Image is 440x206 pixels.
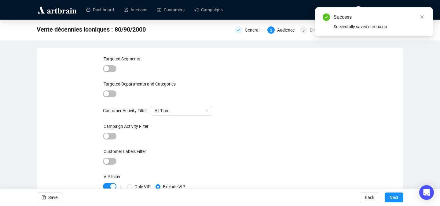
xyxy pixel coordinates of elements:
div: Audience [277,26,298,34]
div: Success [334,13,425,21]
span: Back [365,189,374,206]
span: ND [356,7,361,13]
button: Next [385,193,403,202]
span: Next [390,189,398,206]
label: Customer Labels Filter [104,149,146,154]
div: General [245,26,263,34]
span: Only VIP [132,183,153,190]
span: save [42,195,46,200]
a: Campaigns [194,2,223,18]
div: Open Intercom Messenger [419,185,434,200]
span: Save [48,189,57,206]
label: Targeted Departments and Categories [104,82,176,86]
div: | [120,184,121,189]
button: Save [37,193,62,202]
span: 2 [270,28,272,32]
span: check [237,28,240,32]
div: 3Email Settings [300,26,339,34]
span: Exclude VIP [160,183,188,190]
div: Succesfully saved campaign [334,23,425,30]
label: VIP Filter [104,174,121,179]
a: Auctions [124,2,147,18]
a: Customers [157,2,185,18]
span: All Time [155,106,208,115]
a: Dashboard [86,2,114,18]
div: Email Settings [310,26,340,34]
span: 3 [302,28,305,32]
label: Campaign Activity Filter [104,124,148,129]
div: General [235,26,264,34]
button: Back [360,193,379,202]
img: logo [37,5,78,15]
a: Close [419,13,425,20]
label: Targeted Segments [104,56,140,61]
span: check-circle [323,13,330,21]
span: close [420,15,424,19]
span: Vente décennies iconiques : 80/90/2000 [37,25,146,34]
div: 2Audience [267,26,296,34]
label: Customer Activity Filter [103,106,151,116]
